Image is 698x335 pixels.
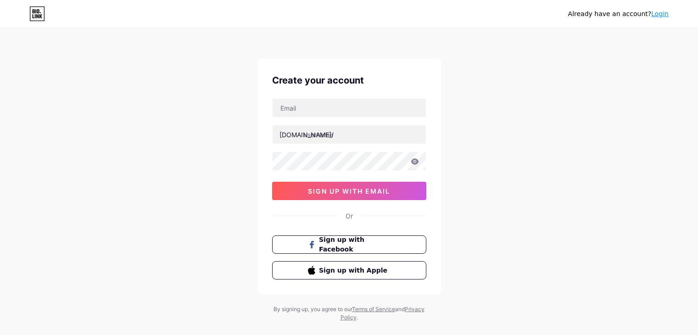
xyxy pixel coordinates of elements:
input: Email [273,99,426,117]
span: Sign up with Facebook [319,235,390,254]
input: username [273,125,426,144]
div: Already have an account? [568,9,669,19]
button: Sign up with Apple [272,261,426,279]
a: Login [651,10,669,17]
div: Create your account [272,73,426,87]
a: Terms of Service [352,306,395,313]
span: sign up with email [308,187,390,195]
button: Sign up with Facebook [272,235,426,254]
button: sign up with email [272,182,426,200]
div: [DOMAIN_NAME]/ [279,130,334,140]
span: Sign up with Apple [319,266,390,275]
div: Or [346,211,353,221]
div: By signing up, you agree to our and . [271,305,427,322]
